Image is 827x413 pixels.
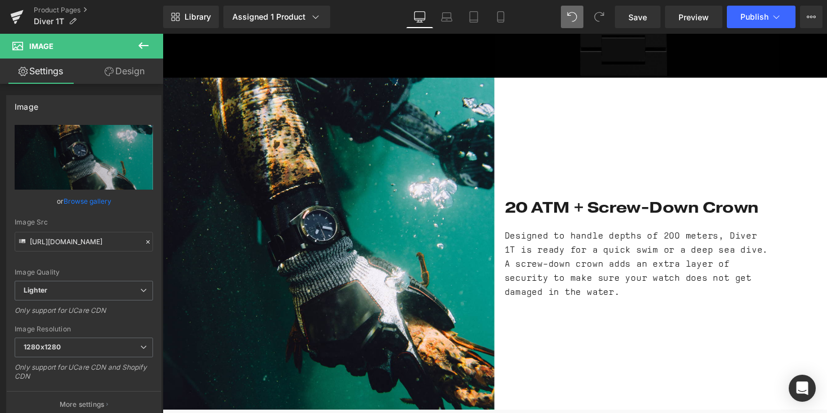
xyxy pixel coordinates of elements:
[64,191,111,211] a: Browse gallery
[15,268,153,276] div: Image Quality
[678,11,709,23] span: Preview
[740,12,768,21] span: Publish
[232,11,321,23] div: Assigned 1 Product
[350,167,611,187] strong: 20 ATM + Screw-Down Crown
[34,6,163,15] a: Product Pages
[487,6,514,28] a: Mobile
[433,6,460,28] a: Laptop
[561,6,583,28] button: Undo
[588,6,610,28] button: Redo
[15,363,153,388] div: Only support for UCare CDN and Shopify CDN
[15,96,38,111] div: Image
[727,6,795,28] button: Publish
[406,6,433,28] a: Desktop
[60,399,105,410] p: More settings
[24,286,47,294] b: Lighter
[34,17,64,26] span: Diver 1T
[29,42,53,51] span: Image
[15,325,153,333] div: Image Resolution
[84,59,165,84] a: Design
[185,12,211,22] span: Library
[15,195,153,207] div: or
[350,203,626,269] span: Designed to handle depths of 200 meters, Diver 1T is ready for a quick swim or a deep sea dive. A...
[15,218,153,226] div: Image Src
[800,6,822,28] button: More
[163,6,219,28] a: New Library
[789,375,816,402] div: Open Intercom Messenger
[15,306,153,322] div: Only support for UCare CDN
[460,6,487,28] a: Tablet
[628,11,647,23] span: Save
[15,232,153,252] input: Link
[24,343,61,351] b: 1280x1280
[665,6,722,28] a: Preview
